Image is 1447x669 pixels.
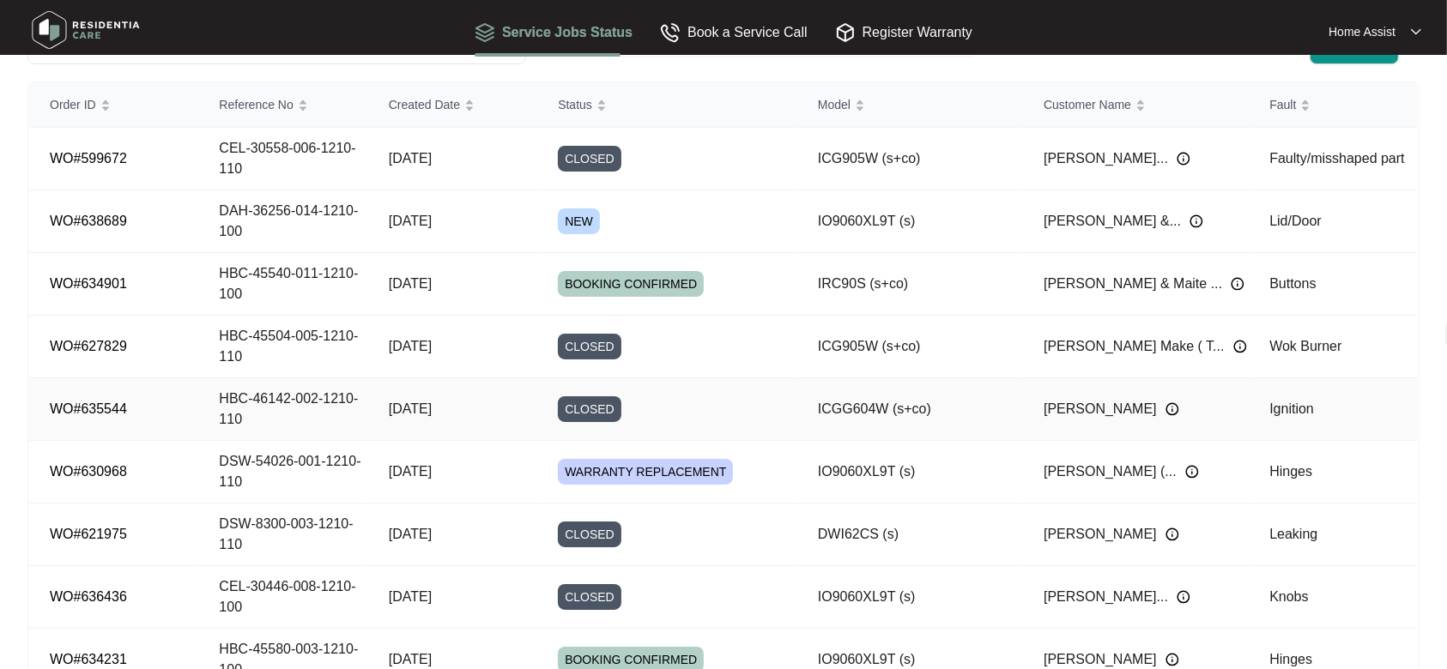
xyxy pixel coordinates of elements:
[50,339,127,353] a: WO#627829
[1177,152,1190,166] img: Info icon
[1165,402,1179,416] img: Info icon
[50,214,127,228] a: WO#638689
[198,378,367,441] td: HBC-46142-002-1210-110
[1185,465,1199,479] img: Info icon
[1044,399,1157,419] span: [PERSON_NAME]
[1190,214,1203,228] img: Info icon
[389,95,460,114] span: Created Date
[50,276,127,291] a: WO#634901
[1249,253,1418,316] td: Buttons
[797,128,1023,190] td: ICG905W (s+co)
[1044,274,1222,294] span: [PERSON_NAME] & Maite ...
[1233,340,1247,353] img: Info icon
[558,271,704,297] span: BOOKING CONFIRMED
[198,316,367,378] td: HBC-45504-005-1210-110
[198,503,367,566] td: DSW-8300-003-1210-110
[389,527,432,541] span: [DATE]
[1249,128,1418,190] td: Faulty/misshaped part
[389,151,432,166] span: [DATE]
[797,503,1023,566] td: DWI62CS (s)
[660,21,808,43] div: Book a Service Call
[1177,590,1190,604] img: Info icon
[1249,378,1418,441] td: Ignition
[1249,316,1418,378] td: Wok Burner
[797,82,1023,128] th: Model
[537,82,797,128] th: Status
[1411,27,1421,36] img: dropdown arrow
[198,566,367,629] td: CEL-30446-008-1210-100
[1329,23,1396,40] p: Home Assist
[26,4,146,56] img: residentia care logo
[475,22,495,43] img: Service Jobs Status icon
[475,21,633,43] div: Service Jobs Status
[558,334,621,359] span: CLOSED
[818,95,851,114] span: Model
[219,95,293,114] span: Reference No
[50,401,127,416] a: WO#635544
[50,95,96,114] span: Order ID
[1249,503,1418,566] td: Leaking
[1044,524,1157,545] span: [PERSON_NAME]
[1044,587,1168,607] span: [PERSON_NAME]...
[835,22,856,43] img: Register Warranty icon
[368,82,537,128] th: Created Date
[1249,190,1418,253] td: Lid/Door
[389,276,432,291] span: [DATE]
[797,378,1023,441] td: ICGG604W (s+co)
[558,208,600,234] span: NEW
[797,441,1023,503] td: IO9060XL9T (s)
[1269,95,1296,114] span: Fault
[797,316,1023,378] td: ICG905W (s+co)
[1249,441,1418,503] td: Hinges
[1044,211,1181,232] span: [PERSON_NAME] &...
[1249,82,1418,128] th: Fault
[558,459,733,485] span: WARRANTY REPLACEMENT
[1023,82,1249,128] th: Customer Name
[50,652,127,666] a: WO#634231
[1044,148,1168,169] span: [PERSON_NAME]...
[797,253,1023,316] td: IRC90S (s+co)
[797,190,1023,253] td: IO9060XL9T (s)
[198,82,367,128] th: Reference No
[198,253,367,316] td: HBC-45540-011-1210-100
[835,21,972,43] div: Register Warranty
[389,214,432,228] span: [DATE]
[558,584,621,610] span: CLOSED
[389,339,432,353] span: [DATE]
[1044,95,1131,114] span: Customer Name
[558,521,621,547] span: CLOSED
[1165,527,1179,541] img: Info icon
[389,464,432,479] span: [DATE]
[389,401,432,416] span: [DATE]
[389,589,432,604] span: [DATE]
[198,190,367,253] td: DAH-36256-014-1210-100
[1231,277,1244,291] img: Info icon
[797,566,1023,629] td: IO9060XL9T (s)
[198,441,367,503] td: DSW-54026-001-1210-110
[1044,461,1177,482] span: [PERSON_NAME] (...
[660,22,681,43] img: Book a Service Call icon
[1044,336,1224,357] span: [PERSON_NAME] Make ( T...
[558,95,592,114] span: Status
[389,652,432,666] span: [DATE]
[50,464,127,479] a: WO#630968
[198,128,367,190] td: CEL-30558-006-1210-110
[29,82,198,128] th: Order ID
[558,396,621,422] span: CLOSED
[1165,653,1179,666] img: Info icon
[558,146,621,172] span: CLOSED
[50,151,127,166] a: WO#599672
[50,527,127,541] a: WO#621975
[50,589,127,604] a: WO#636436
[1249,566,1418,629] td: Knobs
